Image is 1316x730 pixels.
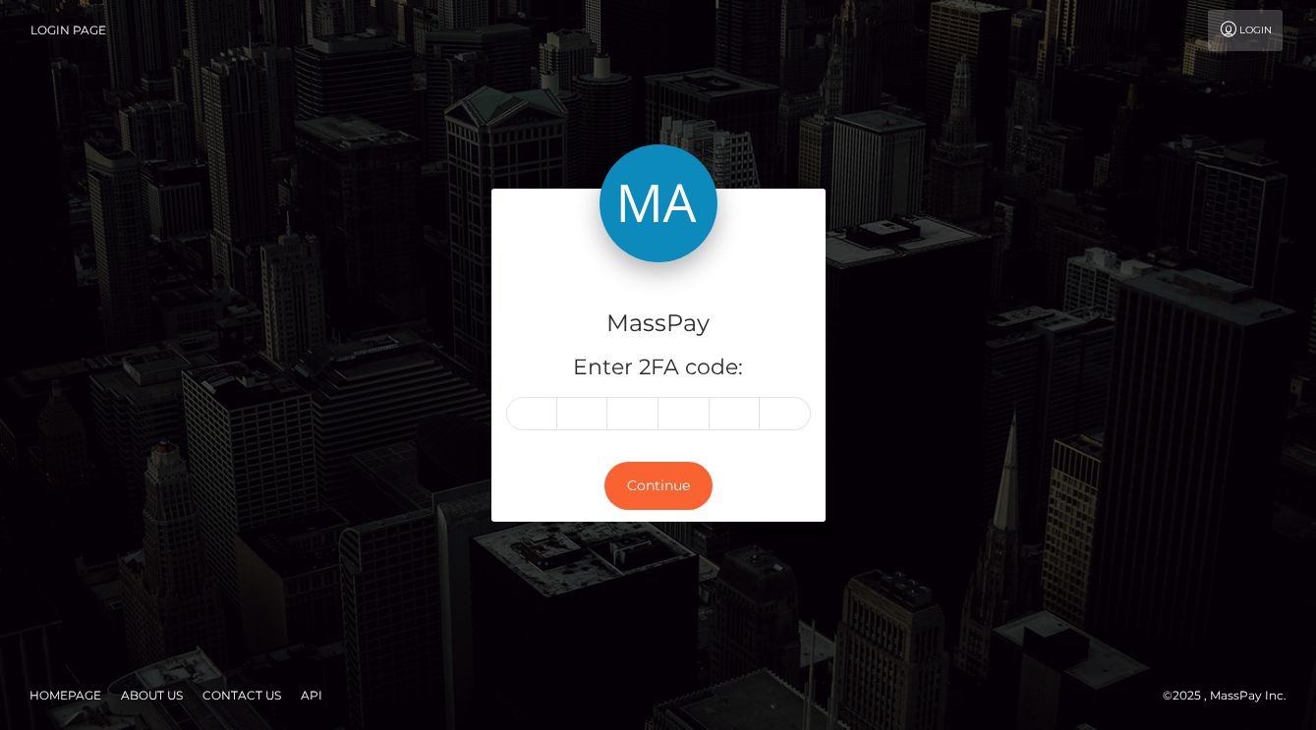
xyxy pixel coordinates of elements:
[506,353,811,383] h5: Enter 2FA code:
[22,680,109,710] a: Homepage
[293,680,330,710] a: API
[195,680,289,710] a: Contact Us
[1163,685,1301,706] div: © 2025 , MassPay Inc.
[30,10,106,51] a: Login Page
[113,680,191,710] a: About Us
[604,462,713,510] button: Continue
[600,144,717,262] img: MassPay
[506,307,811,341] h4: MassPay
[1208,10,1283,51] a: Login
